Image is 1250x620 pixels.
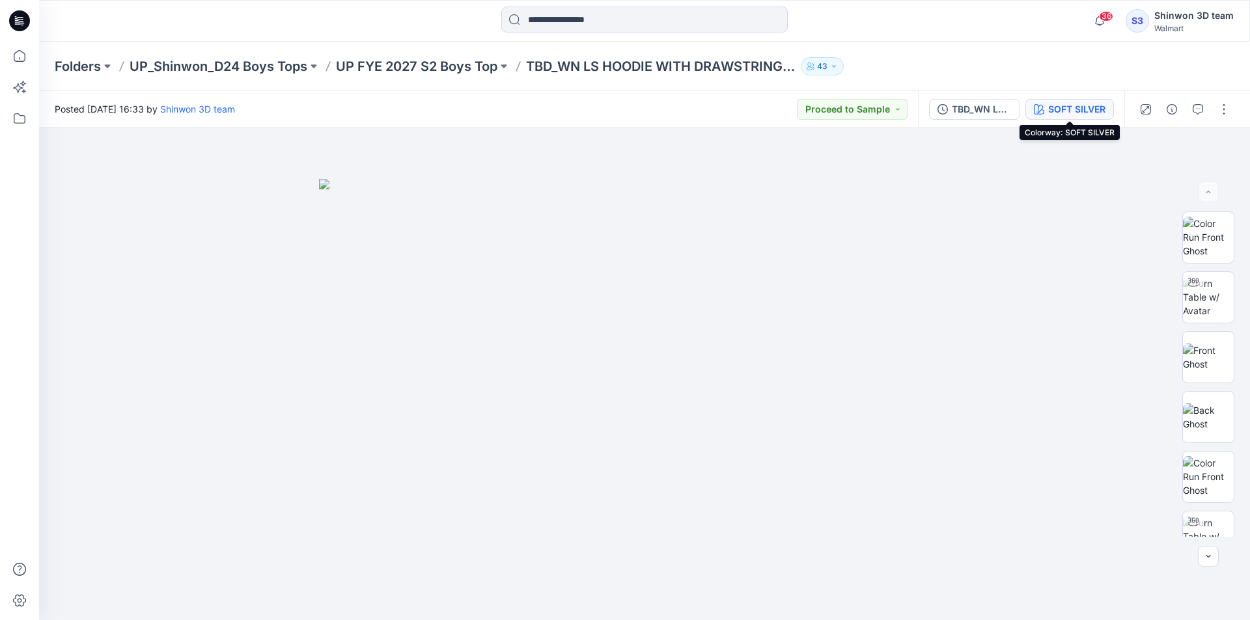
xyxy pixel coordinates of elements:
button: TBD_WN LS HOODIE WITH DRAWSTRING (SET W.SHORTS) [929,99,1020,120]
div: TBD_WN LS HOODIE WITH DRAWSTRING (SET W.SHORTS) [952,102,1012,116]
button: SOFT SILVER [1025,99,1114,120]
img: Turn Table w/ Avatar [1183,276,1234,317]
div: SOFT SILVER [1048,102,1105,116]
a: Shinwon 3D team [160,103,235,115]
span: Posted [DATE] 16:33 by [55,102,235,116]
div: Walmart [1154,23,1234,33]
button: Details [1161,99,1182,120]
a: UP_Shinwon_D24 Boys Tops [130,57,307,75]
img: Turn Table w/ Avatar [1183,516,1234,557]
img: Color Run Front Ghost [1183,456,1234,497]
div: Shinwon 3D team [1154,8,1234,23]
img: Front Ghost [1183,344,1234,371]
span: 36 [1099,11,1113,21]
div: S3 [1126,9,1149,33]
a: UP FYE 2027 S2 Boys Top [336,57,497,75]
img: Back Ghost [1183,403,1234,431]
button: 43 [801,57,844,75]
p: TBD_WN LS HOODIE WITH DRAWSTRING (SET W.SHORTS) [526,57,796,75]
img: Color Run Front Ghost [1183,217,1234,258]
a: Folders [55,57,101,75]
p: 43 [817,59,827,74]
